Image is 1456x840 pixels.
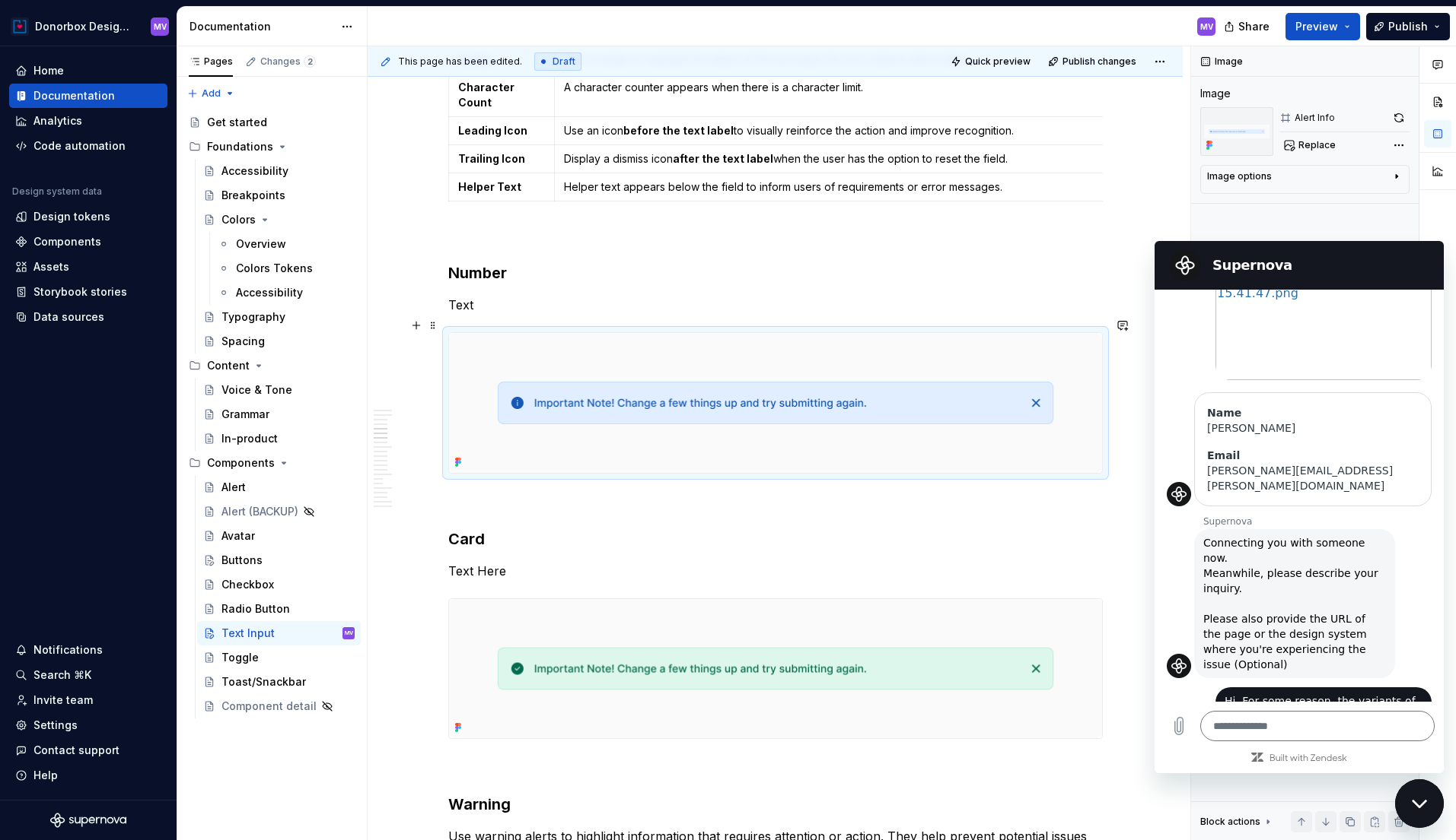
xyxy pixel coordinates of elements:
[33,768,58,783] div: Help
[1207,170,1403,189] button: Image options
[207,358,250,373] div: Content
[9,84,167,108] a: Documentation
[449,599,1102,739] img: 3beb0410-8193-447c-be93-80e907714725.png
[197,548,361,572] a: Buttons
[9,638,167,662] button: Notifications
[965,55,1031,68] span: Quick preview
[154,21,167,33] div: MV
[1200,811,1274,832] div: Block actions
[1043,51,1143,72] button: Publish changes
[221,407,269,422] div: Grammar
[33,234,101,249] div: Components
[207,139,273,154] div: Foundations
[260,55,316,68] div: Changes
[221,188,285,203] div: Breakpoints
[197,524,361,548] a: Avatar
[9,280,167,304] a: Storybook stories
[1063,55,1136,68] span: Publish changes
[33,667,91,683] div: Search ⌘K
[183,451,361,475] div: Components
[11,17,29,36] img: 17077652-375b-4f2c-92b0-528c72b71ea0.png
[564,151,1123,166] p: Display a dismiss icon when the user has the option to reset the field.
[221,553,263,568] div: Buttons
[183,135,361,159] div: Foundations
[9,134,167,158] a: Code automation
[33,113,82,128] div: Analytics
[564,123,1123,138] p: Use an icon to visually reinforce the action and improve recognition.
[221,382,292,398] div: Voice & Tone
[1388,19,1428,34] span: Publish
[1286,13,1360,40] button: Preview
[221,480,246,495] div: Alert
[50,813,126,828] a: Supernova Logo
[9,763,167,788] button: Help
[197,475,361,499] a: Alert
[197,329,361,353] a: Spacing
[1295,19,1338,34] span: Preview
[1216,13,1279,40] button: Share
[9,59,167,83] a: Home
[221,650,259,665] div: Toggle
[221,528,255,544] div: Avatar
[197,208,361,232] a: Colors
[448,562,1103,580] p: Text Here
[207,115,267,130] div: Get started
[212,281,361,305] a: Accessibility
[9,109,167,133] a: Analytics
[189,55,233,68] div: Pages
[212,232,361,256] a: Overview
[197,305,361,329] a: Typography
[221,626,275,641] div: Text Input
[33,259,69,274] div: Assets
[33,693,93,708] div: Invite team
[197,402,361,426] a: Grammar
[221,601,290,617] div: Radio Button
[449,333,1102,473] img: 81872a01-4afc-4a71-9299-d420b28848b3.png
[1200,816,1260,828] div: Block actions
[304,55,316,68] span: 2
[1200,21,1213,33] div: MV
[564,80,1123,95] p: A character counter appears when there is a character limit.
[458,124,527,137] strong: Leading Icon
[197,597,361,621] a: Radio Button
[197,159,361,183] a: Accessibility
[33,63,64,78] div: Home
[33,642,103,658] div: Notifications
[212,256,361,281] a: Colors Tokens
[448,296,1103,314] p: Text
[33,743,119,758] div: Contact support
[458,152,525,165] strong: Trailing Icon
[236,261,313,276] div: Colors Tokens
[9,255,167,279] a: Assets
[190,19,333,34] div: Documentation
[9,305,167,329] a: Data sources
[9,738,167,762] button: Contact support
[197,378,361,402] a: Voice & Tone
[458,81,517,109] strong: Character Count
[9,713,167,737] a: Settings
[33,209,110,224] div: Design tokens
[202,87,221,100] span: Add
[35,19,132,34] div: Donorbox Design System
[553,55,575,68] span: Draft
[33,284,127,300] div: Storybook stories
[183,353,361,378] div: Content
[183,110,361,135] a: Get started
[345,626,353,641] div: MV
[197,183,361,208] a: Breakpoints
[564,179,1123,195] p: Helper text appears below the field to inform users of requirements or error messages.
[12,185,102,198] div: Design system data
[448,528,1103,550] h3: Card
[221,674,306,689] div: Toast/Snackbar
[236,236,286,252] div: Overview
[197,499,361,524] a: Alert (BACKUP)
